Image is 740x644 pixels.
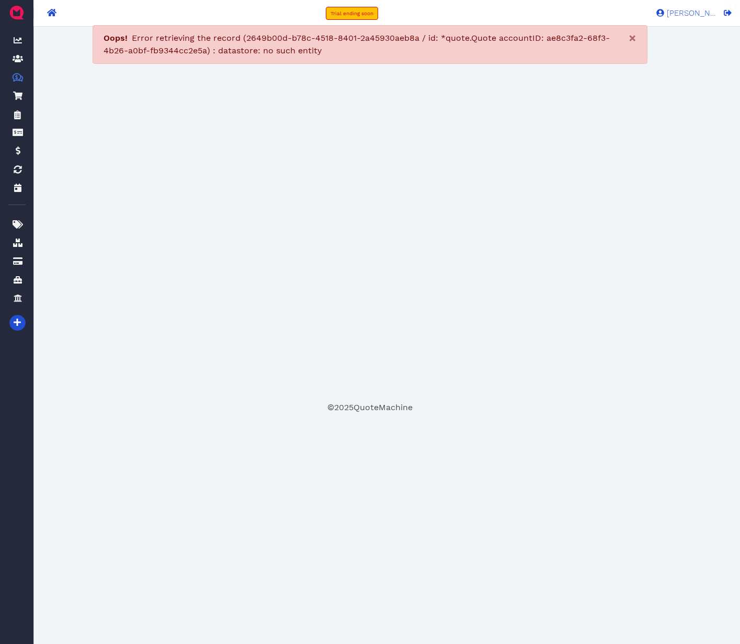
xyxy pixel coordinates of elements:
[664,9,716,17] span: [PERSON_NAME]
[651,8,716,17] a: [PERSON_NAME]
[104,33,610,55] span: Error retrieving the record (2649b00d-b78c-4518-8401-2a45930aeb8a / id: *quote.Quote accountID: a...
[8,4,25,21] img: QuoteM_icon_flat.png
[618,26,647,51] button: Close
[629,31,636,46] span: ×
[331,10,373,16] span: Trial ending soon
[326,7,378,20] a: Trial ending soon
[104,33,128,43] span: Oops!
[15,74,18,80] tspan: $
[43,401,697,414] footer: © 2025 QuoteMachine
